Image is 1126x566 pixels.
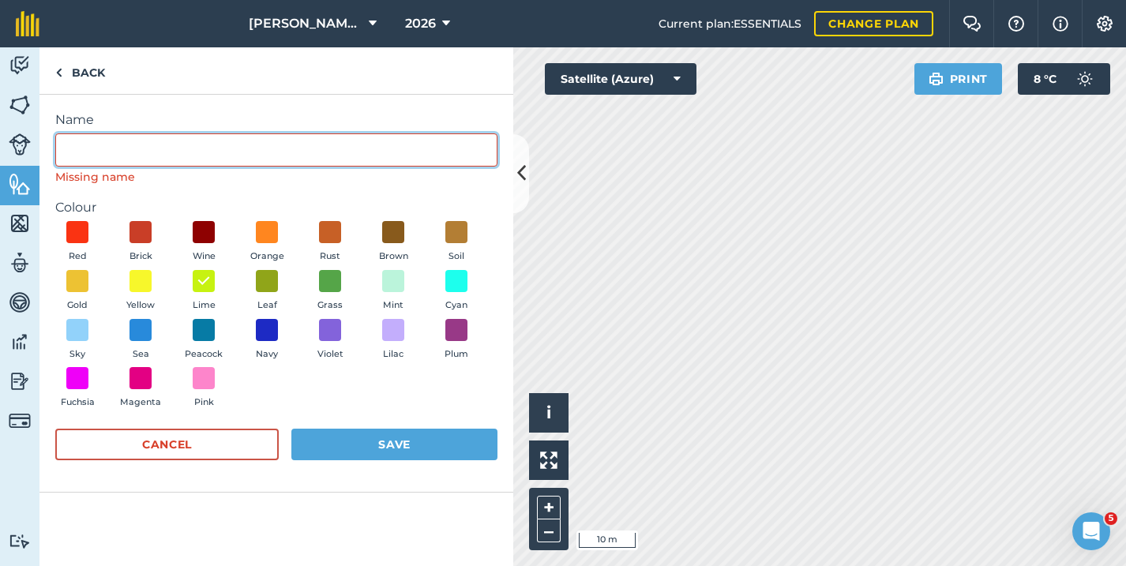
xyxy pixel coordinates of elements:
span: Gold [67,298,88,313]
button: Lilac [371,319,415,362]
img: A cog icon [1095,16,1114,32]
button: Peacock [182,319,226,362]
button: Cyan [434,270,479,313]
span: Red [69,249,87,264]
img: svg+xml;base64,PHN2ZyB4bWxucz0iaHR0cDovL3d3dy53My5vcmcvMjAwMC9zdmciIHdpZHRoPSIxNyIgaGVpZ2h0PSIxNy... [1053,14,1068,33]
button: Red [55,221,99,264]
img: svg+xml;base64,PD94bWwgdmVyc2lvbj0iMS4wIiBlbmNvZGluZz0idXRmLTgiPz4KPCEtLSBHZW5lcmF0b3I6IEFkb2JlIE... [9,251,31,275]
span: Soil [449,249,464,264]
button: Violet [308,319,352,362]
span: Navy [256,347,278,362]
label: Name [55,111,497,129]
button: Brick [118,221,163,264]
button: Lime [182,270,226,313]
button: Yellow [118,270,163,313]
img: fieldmargin Logo [16,11,39,36]
img: svg+xml;base64,PD94bWwgdmVyc2lvbj0iMS4wIiBlbmNvZGluZz0idXRmLTgiPz4KPCEtLSBHZW5lcmF0b3I6IEFkb2JlIE... [9,369,31,393]
img: svg+xml;base64,PHN2ZyB4bWxucz0iaHR0cDovL3d3dy53My5vcmcvMjAwMC9zdmciIHdpZHRoPSI5IiBoZWlnaHQ9IjI0Ii... [55,63,62,82]
img: Four arrows, one pointing top left, one top right, one bottom right and the last bottom left [540,452,557,469]
span: Peacock [185,347,223,362]
span: Leaf [257,298,277,313]
button: Sky [55,319,99,362]
span: Orange [250,249,284,264]
img: svg+xml;base64,PD94bWwgdmVyc2lvbj0iMS4wIiBlbmNvZGluZz0idXRmLTgiPz4KPCEtLSBHZW5lcmF0b3I6IEFkb2JlIE... [9,330,31,354]
span: Lilac [383,347,403,362]
img: svg+xml;base64,PHN2ZyB4bWxucz0iaHR0cDovL3d3dy53My5vcmcvMjAwMC9zdmciIHdpZHRoPSI1NiIgaGVpZ2h0PSI2MC... [9,212,31,235]
button: + [537,496,561,519]
img: svg+xml;base64,PHN2ZyB4bWxucz0iaHR0cDovL3d3dy53My5vcmcvMjAwMC9zdmciIHdpZHRoPSI1NiIgaGVpZ2h0PSI2MC... [9,93,31,117]
div: Missing name [55,168,497,186]
img: svg+xml;base64,PHN2ZyB4bWxucz0iaHR0cDovL3d3dy53My5vcmcvMjAwMC9zdmciIHdpZHRoPSIxOSIgaGVpZ2h0PSIyNC... [929,69,944,88]
span: Magenta [120,395,161,410]
a: Back [39,47,121,94]
img: svg+xml;base64,PD94bWwgdmVyc2lvbj0iMS4wIiBlbmNvZGluZz0idXRmLTgiPz4KPCEtLSBHZW5lcmF0b3I6IEFkb2JlIE... [9,534,31,549]
button: Mint [371,270,415,313]
span: Mint [383,298,403,313]
span: Brick [129,249,152,264]
span: 2026 [405,14,436,33]
span: Wine [193,249,216,264]
span: 8 ° C [1034,63,1057,95]
img: Two speech bubbles overlapping with the left bubble in the forefront [963,16,981,32]
button: i [529,393,569,433]
button: Rust [308,221,352,264]
button: Orange [245,221,289,264]
button: Leaf [245,270,289,313]
span: Brown [379,249,408,264]
img: svg+xml;base64,PD94bWwgdmVyc2lvbj0iMS4wIiBlbmNvZGluZz0idXRmLTgiPz4KPCEtLSBHZW5lcmF0b3I6IEFkb2JlIE... [9,410,31,432]
img: A question mark icon [1007,16,1026,32]
span: Sea [133,347,149,362]
button: Fuchsia [55,367,99,410]
button: Cancel [55,429,279,460]
span: 5 [1105,512,1117,525]
span: [PERSON_NAME] Farm Partnership [249,14,362,33]
button: Magenta [118,367,163,410]
button: Pink [182,367,226,410]
span: Yellow [126,298,155,313]
span: Sky [69,347,85,362]
span: Grass [317,298,343,313]
button: – [537,519,561,542]
button: Wine [182,221,226,264]
button: Sea [118,319,163,362]
button: Gold [55,270,99,313]
span: Rust [320,249,340,264]
button: Soil [434,221,479,264]
label: Colour [55,198,497,217]
span: Lime [193,298,216,313]
button: Print [914,63,1003,95]
button: Grass [308,270,352,313]
iframe: Intercom live chat [1072,512,1110,550]
button: Brown [371,221,415,264]
span: i [546,403,551,422]
button: 8 °C [1018,63,1110,95]
img: svg+xml;base64,PD94bWwgdmVyc2lvbj0iMS4wIiBlbmNvZGluZz0idXRmLTgiPz4KPCEtLSBHZW5lcmF0b3I6IEFkb2JlIE... [9,54,31,77]
button: Plum [434,319,479,362]
button: Satellite (Azure) [545,63,696,95]
img: svg+xml;base64,PD94bWwgdmVyc2lvbj0iMS4wIiBlbmNvZGluZz0idXRmLTgiPz4KPCEtLSBHZW5lcmF0b3I6IEFkb2JlIE... [9,290,31,314]
img: svg+xml;base64,PHN2ZyB4bWxucz0iaHR0cDovL3d3dy53My5vcmcvMjAwMC9zdmciIHdpZHRoPSI1NiIgaGVpZ2h0PSI2MC... [9,172,31,196]
img: svg+xml;base64,PHN2ZyB4bWxucz0iaHR0cDovL3d3dy53My5vcmcvMjAwMC9zdmciIHdpZHRoPSIxOCIgaGVpZ2h0PSIyNC... [197,272,211,290]
span: Pink [194,395,214,410]
img: svg+xml;base64,PD94bWwgdmVyc2lvbj0iMS4wIiBlbmNvZGluZz0idXRmLTgiPz4KPCEtLSBHZW5lcmF0b3I6IEFkb2JlIE... [1069,63,1101,95]
button: Save [291,429,497,460]
span: Violet [317,347,343,362]
button: Navy [245,319,289,362]
a: Change plan [814,11,933,36]
span: Current plan : ESSENTIALS [659,15,801,32]
span: Cyan [445,298,467,313]
span: Fuchsia [61,395,95,410]
span: Plum [445,347,468,362]
img: svg+xml;base64,PD94bWwgdmVyc2lvbj0iMS4wIiBlbmNvZGluZz0idXRmLTgiPz4KPCEtLSBHZW5lcmF0b3I6IEFkb2JlIE... [9,133,31,156]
